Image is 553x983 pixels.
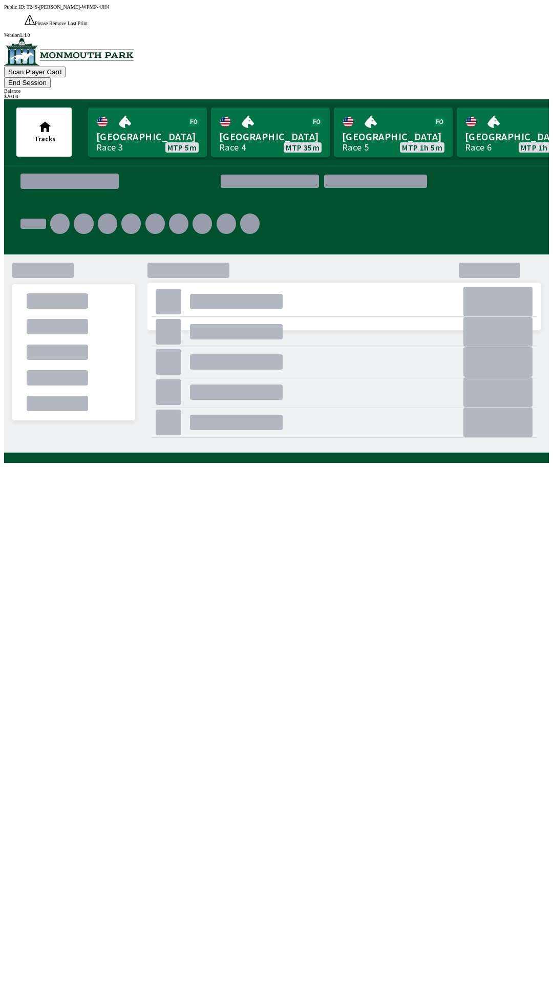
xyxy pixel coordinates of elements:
button: Scan Player Card [4,67,66,77]
span: Please Remove Last Print [35,20,88,26]
div: Balance [4,88,549,94]
span: MTP 35m [286,143,320,152]
a: [GEOGRAPHIC_DATA]Race 4MTP 35m [211,108,330,157]
div: Version 1.4.0 [4,32,549,38]
div: Race 5 [342,143,369,152]
button: Tracks [16,108,72,157]
a: [GEOGRAPHIC_DATA]Race 5MTP 1h 5m [334,108,453,157]
span: T24S-[PERSON_NAME]-WPMP-4JH4 [27,4,110,10]
img: venue logo [4,38,134,66]
span: MTP 1h 5m [402,143,442,152]
div: Race 6 [465,143,492,152]
a: [GEOGRAPHIC_DATA]Race 3MTP 5m [88,108,207,157]
span: MTP 5m [167,143,197,152]
div: $ 20.00 [4,94,549,99]
span: Tracks [34,134,56,143]
span: [GEOGRAPHIC_DATA] [219,130,322,143]
button: End Session [4,77,51,88]
div: Race 4 [219,143,246,152]
span: [GEOGRAPHIC_DATA] [96,130,199,143]
span: [GEOGRAPHIC_DATA] [342,130,444,143]
div: Race 3 [96,143,123,152]
div: Public ID: [4,4,549,10]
